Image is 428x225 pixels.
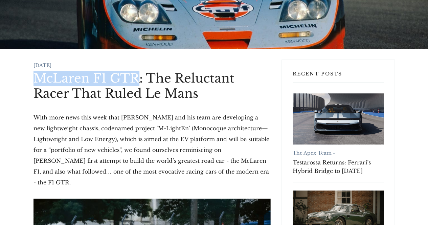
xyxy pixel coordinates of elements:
[33,62,51,68] time: [DATE]
[293,93,384,144] a: Testarossa Returns: Ferrari’s Hybrid Bridge to Tomorrow
[293,71,384,83] h3: Recent Posts
[293,150,335,156] a: The Apex Team -
[293,158,384,175] a: Testarossa Returns: Ferrari’s Hybrid Bridge to [DATE]
[33,112,271,188] p: With more news this week that [PERSON_NAME] and his team are developing a new lightweight chassis...
[33,71,271,101] h1: McLaren F1 GTR: The Reluctant Racer That Ruled Le Mans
